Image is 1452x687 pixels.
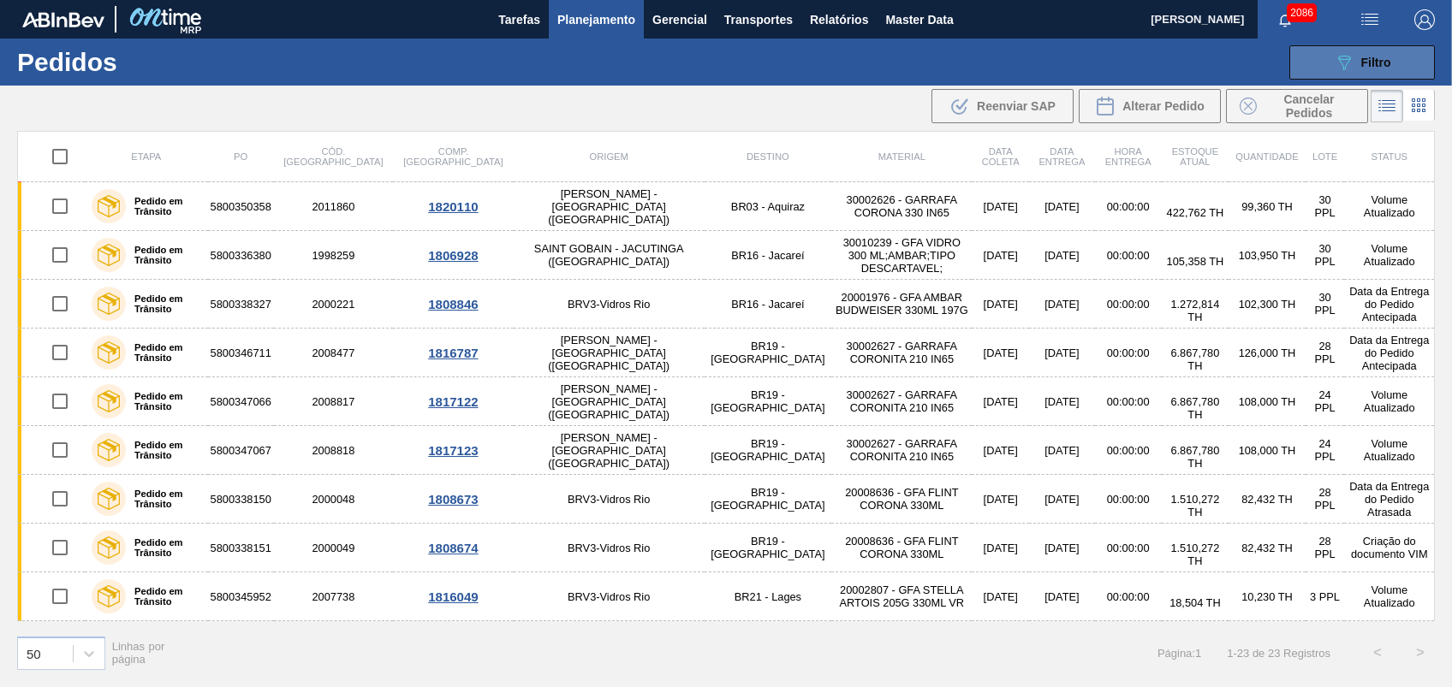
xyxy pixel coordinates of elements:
a: Pedido em Trânsito58003467112008477[PERSON_NAME] - [GEOGRAPHIC_DATA] ([GEOGRAPHIC_DATA])BR19 - [G... [18,329,1435,377]
td: 00:00:00 [1095,572,1162,621]
td: 2008477 [274,329,393,377]
td: [DATE] [972,524,1029,572]
td: 30002627 - GARRAFA CORONITA 210 IN65 [831,377,972,426]
span: Status [1371,151,1407,162]
div: 1808674 [396,541,511,555]
td: 20002807 - GFA STELLA ARTOIS 205G 330ML VR [831,572,972,621]
span: Hora Entrega [1105,146,1151,167]
td: [DATE] [972,572,1029,621]
td: 00:00:00 [1095,231,1162,280]
td: 1998259 [274,231,393,280]
span: Estoque atual [1172,146,1219,167]
td: 24 PPL [1306,426,1345,475]
a: Pedido em Trânsito58003381512000049BRV3-Vidros RioBR19 - [GEOGRAPHIC_DATA]20008636 - GFA FLINT CO... [18,524,1435,572]
td: 5800346711 [208,329,274,377]
label: Pedido em Trânsito [126,245,201,265]
td: 00:00:00 [1095,280,1162,329]
img: TNhmsLtSVTkK8tSr43FrP2fwEKptu5GPRR3wAAAABJRU5ErkJggg== [22,12,104,27]
button: < [1356,631,1399,674]
td: 20008636 - GFA FLINT CORONA 330ML [831,524,972,572]
span: Quantidade [1235,151,1298,162]
span: 6.867,780 TH [1170,444,1219,470]
td: 30 PPL [1306,182,1345,231]
td: [PERSON_NAME] - [GEOGRAPHIC_DATA] ([GEOGRAPHIC_DATA]) [514,426,705,475]
span: 6.867,780 TH [1170,395,1219,421]
span: Tarefas [498,9,540,30]
span: 1 - 23 de 23 Registros [1227,647,1330,660]
td: 30 PPL [1306,231,1345,280]
span: Gerencial [652,9,707,30]
span: Material [878,151,925,162]
span: Relatórios [810,9,868,30]
span: Página : 1 [1157,647,1201,660]
span: Lote [1312,151,1337,162]
div: 1817122 [396,394,511,409]
td: 103,950 TH [1229,231,1305,280]
div: Reenviar SAP [931,89,1074,123]
td: Data da Entrega do Pedido Atrasada [1344,475,1434,524]
span: Destino [747,151,789,162]
td: 00:00:00 [1095,377,1162,426]
td: 30 PPL [1306,280,1345,329]
td: Data da Entrega do Pedido Antecipada [1344,280,1434,329]
td: Volume Atualizado [1344,377,1434,426]
span: Cód. [GEOGRAPHIC_DATA] [283,146,383,167]
td: 2008818 [274,426,393,475]
td: 00:00:00 [1095,182,1162,231]
td: 5800338151 [208,524,274,572]
td: [DATE] [972,182,1029,231]
td: 30002627 - GARRAFA CORONITA 210 IN65 [831,426,972,475]
td: BR19 - [GEOGRAPHIC_DATA] [705,377,832,426]
span: Comp. [GEOGRAPHIC_DATA] [403,146,503,167]
label: Pedido em Trânsito [126,489,201,509]
td: BR19 - [GEOGRAPHIC_DATA] [705,524,832,572]
td: Volume Atualizado [1344,182,1434,231]
td: 99,360 TH [1229,182,1305,231]
td: [DATE] [1029,231,1095,280]
a: Pedido em Trânsito58003363801998259SAINT GOBAIN - JACUTINGA ([GEOGRAPHIC_DATA])BR16 - Jacareí3001... [18,231,1435,280]
span: Linhas por página [112,640,165,666]
td: 2007738 [274,572,393,621]
label: Pedido em Trânsito [126,391,201,412]
h1: Pedidos [17,52,268,72]
a: Pedido em Trânsito58003503582011860[PERSON_NAME] - [GEOGRAPHIC_DATA] ([GEOGRAPHIC_DATA])BR03 - Aq... [18,182,1435,231]
label: Pedido em Trânsito [126,293,201,314]
span: Planejamento [557,9,635,30]
td: [PERSON_NAME] - [GEOGRAPHIC_DATA] ([GEOGRAPHIC_DATA]) [514,377,705,426]
label: Pedido em Trânsito [126,440,201,460]
td: Criação do documento VIM [1344,524,1434,572]
td: 108,000 TH [1229,377,1305,426]
td: [DATE] [1029,426,1095,475]
td: [DATE] [1029,329,1095,377]
td: Data da Entrega do Pedido Antecipada [1344,329,1434,377]
img: userActions [1360,9,1380,30]
td: [DATE] [1029,475,1095,524]
span: 18,504 TH [1169,596,1221,609]
td: 30010239 - GFA VIDRO 300 ML;AMBAR;TIPO DESCARTAVEL; [831,231,972,280]
td: 28 PPL [1306,329,1345,377]
td: 00:00:00 [1095,426,1162,475]
span: 1.510,272 TH [1170,493,1219,518]
td: 82,432 TH [1229,475,1305,524]
td: 00:00:00 [1095,524,1162,572]
a: Pedido em Trânsito58003470672008818[PERSON_NAME] - [GEOGRAPHIC_DATA] ([GEOGRAPHIC_DATA])BR19 - [G... [18,426,1435,475]
span: 6.867,780 TH [1170,346,1219,372]
td: 2011860 [274,182,393,231]
div: 1817123 [396,443,511,458]
td: 24 PPL [1306,377,1345,426]
td: BR19 - [GEOGRAPHIC_DATA] [705,475,832,524]
td: [DATE] [1029,182,1095,231]
td: [PERSON_NAME] - [GEOGRAPHIC_DATA] ([GEOGRAPHIC_DATA]) [514,182,705,231]
a: Pedido em Trânsito58003459522007738BRV3-Vidros RioBR21 - Lages20002807 - GFA STELLA ARTOIS 205G 3... [18,572,1435,621]
span: PO [234,151,247,162]
label: Pedido em Trânsito [126,196,201,216]
span: Transportes [724,9,793,30]
td: SAINT GOBAIN - JACUTINGA ([GEOGRAPHIC_DATA]) [514,231,705,280]
td: Volume Atualizado [1344,572,1434,621]
span: Filtro [1361,56,1391,69]
div: 1816049 [396,589,511,604]
span: Data entrega [1038,146,1085,167]
div: 50 [27,646,41,660]
td: BR19 - [GEOGRAPHIC_DATA] [705,426,832,475]
span: 422,762 TH [1167,206,1224,219]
